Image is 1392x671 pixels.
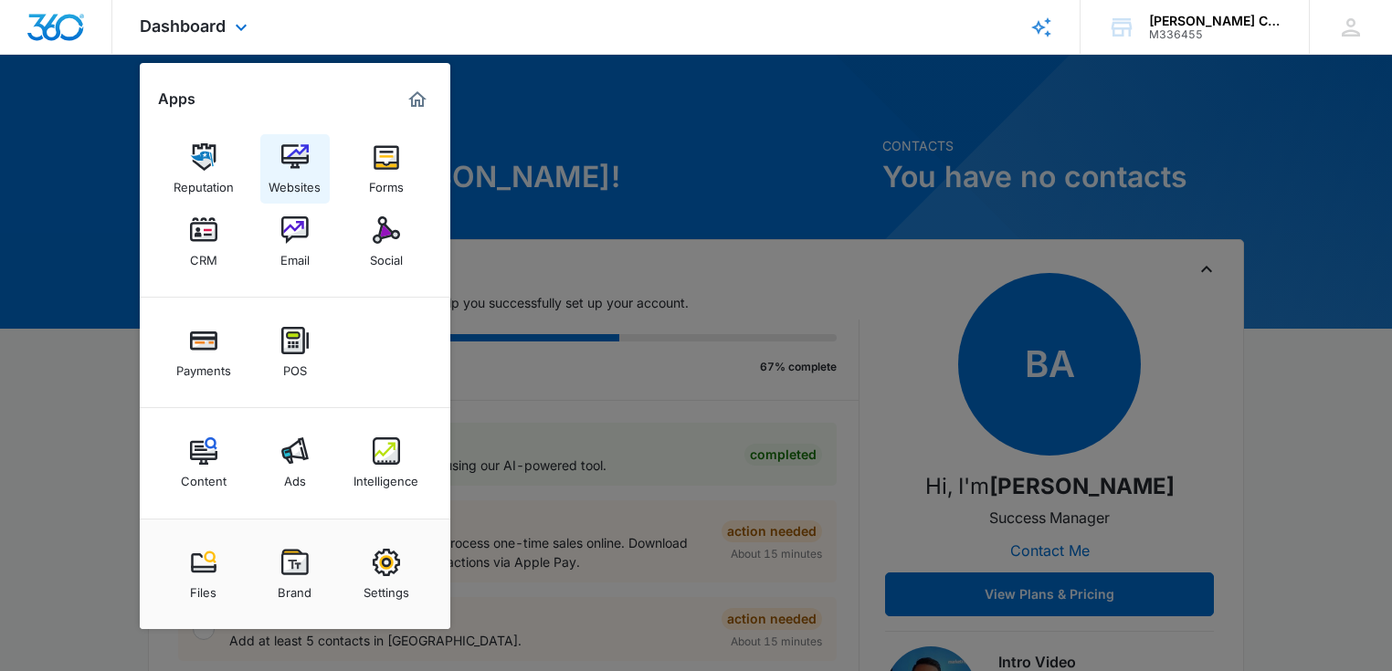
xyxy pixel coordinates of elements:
[352,540,421,609] a: Settings
[260,428,330,498] a: Ads
[352,207,421,277] a: Social
[260,318,330,387] a: POS
[169,540,238,609] a: Files
[169,318,238,387] a: Payments
[369,171,404,194] div: Forms
[364,576,409,600] div: Settings
[169,207,238,277] a: CRM
[176,354,231,378] div: Payments
[190,576,216,600] div: Files
[169,134,238,204] a: Reputation
[278,576,311,600] div: Brand
[370,244,403,267] div: Social
[174,171,234,194] div: Reputation
[403,85,432,114] a: Marketing 360® Dashboard
[260,207,330,277] a: Email
[352,134,421,204] a: Forms
[284,465,306,488] div: Ads
[181,465,227,488] div: Content
[140,16,226,36] span: Dashboard
[190,244,217,267] div: CRM
[352,428,421,498] a: Intelligence
[1149,28,1282,41] div: account id
[353,465,418,488] div: Intelligence
[158,90,195,108] h2: Apps
[169,428,238,498] a: Content
[280,244,310,267] div: Email
[283,354,307,378] div: POS
[260,134,330,204] a: Websites
[269,171,321,194] div: Websites
[1149,14,1282,28] div: account name
[260,540,330,609] a: Brand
